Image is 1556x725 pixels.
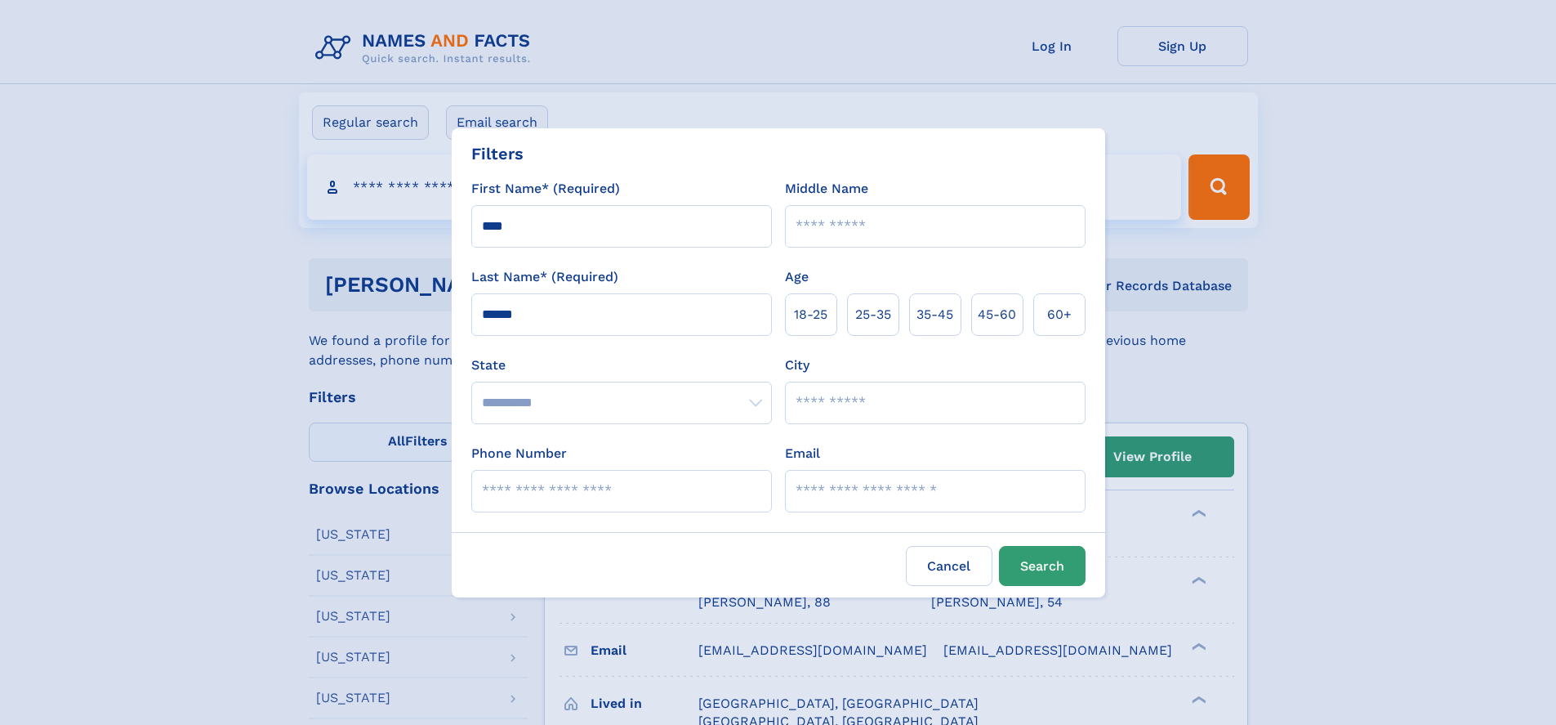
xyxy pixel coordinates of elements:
button: Search [999,546,1086,586]
label: Last Name* (Required) [471,267,618,287]
span: 60+ [1047,305,1072,324]
div: Filters [471,141,524,166]
label: Phone Number [471,444,567,463]
label: Middle Name [785,179,868,199]
span: 25‑35 [855,305,891,324]
label: First Name* (Required) [471,179,620,199]
span: 18‑25 [794,305,827,324]
span: 45‑60 [978,305,1016,324]
label: City [785,356,809,375]
label: Cancel [906,546,992,586]
label: State [471,356,772,375]
span: 35‑45 [916,305,953,324]
label: Age [785,267,809,287]
label: Email [785,444,820,463]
